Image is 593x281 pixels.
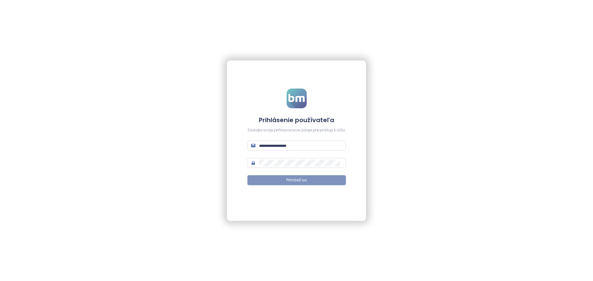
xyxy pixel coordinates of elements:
span: Prihlásiť sa [286,177,307,183]
div: Zadajte svoje prihlasovacie údaje pre prístup k účtu. [247,127,346,133]
h4: Prihlásenie používateľa [247,116,346,124]
span: mail [251,143,255,148]
span: lock [251,161,255,165]
button: Prihlásiť sa [247,175,346,185]
img: logo [287,89,307,108]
